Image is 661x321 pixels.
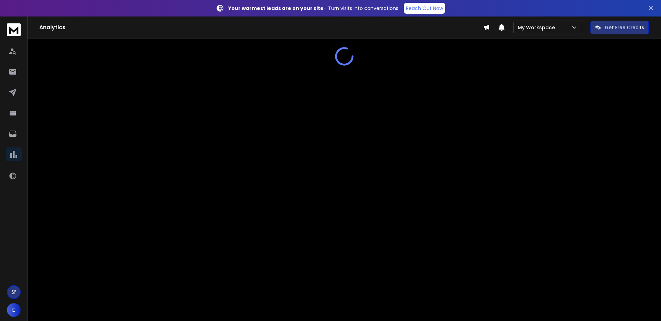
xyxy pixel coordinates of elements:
p: Get Free Credits [605,24,644,31]
button: E [7,303,21,317]
p: – Turn visits into conversations [228,5,398,12]
p: Reach Out Now [406,5,443,12]
a: Reach Out Now [404,3,445,14]
p: My Workspace [518,24,558,31]
button: Get Free Credits [590,21,649,34]
img: logo [7,23,21,36]
h1: Analytics [39,23,483,32]
strong: Your warmest leads are on your site [228,5,324,12]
